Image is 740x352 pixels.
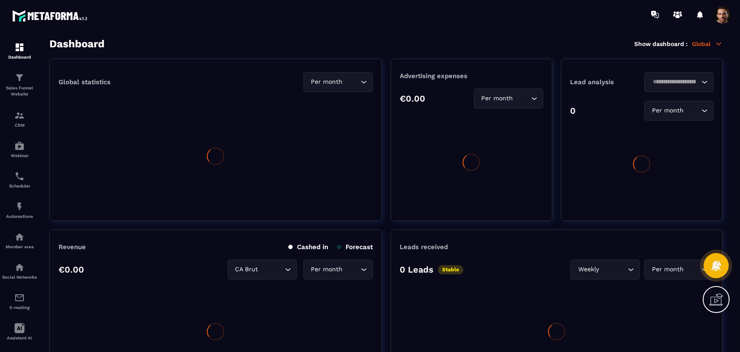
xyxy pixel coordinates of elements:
[337,243,373,251] p: Forecast
[345,77,359,87] input: Search for option
[400,72,543,80] p: Advertising expenses
[474,89,543,109] div: Search for option
[14,72,25,83] img: formation
[59,78,111,86] p: Global statistics
[12,8,90,24] img: logo
[2,66,37,104] a: formationformationSales Funnel Website
[400,264,434,275] p: 0 Leads
[2,244,37,249] p: Member area
[438,265,463,274] p: Stable
[49,38,104,50] h3: Dashboard
[2,123,37,128] p: CRM
[479,94,515,103] span: Per month
[650,265,685,274] span: Per month
[2,286,37,316] a: emailemailE-mailing
[692,40,723,48] p: Global
[228,260,297,280] div: Search for option
[2,336,37,340] p: Assistant AI
[2,225,37,256] a: automationsautomationsMember area
[576,265,601,274] span: Weekly
[650,77,699,87] input: Search for option
[601,265,626,274] input: Search for option
[570,260,640,280] div: Search for option
[2,104,37,134] a: formationformationCRM
[650,106,685,115] span: Per month
[345,265,359,274] input: Search for option
[14,171,25,181] img: scheduler
[570,78,642,86] p: Lead analysis
[14,141,25,151] img: automations
[2,195,37,225] a: automationsautomationsAutomations
[59,264,84,275] p: €0.00
[644,260,714,280] div: Search for option
[309,77,345,87] span: Per month
[303,72,373,92] div: Search for option
[233,265,260,274] span: CA Brut
[2,164,37,195] a: schedulerschedulerScheduler
[2,316,37,347] a: Assistant AI
[2,55,37,59] p: Dashboard
[14,293,25,303] img: email
[2,305,37,310] p: E-mailing
[2,85,37,97] p: Sales Funnel Website
[685,106,699,115] input: Search for option
[14,110,25,121] img: formation
[59,243,86,251] p: Revenue
[14,262,25,273] img: social-network
[400,243,448,251] p: Leads received
[634,40,688,47] p: Show dashboard :
[260,265,283,274] input: Search for option
[2,214,37,219] p: Automations
[303,260,373,280] div: Search for option
[2,36,37,66] a: formationformationDashboard
[2,184,37,188] p: Scheduler
[400,93,425,104] p: €0.00
[2,134,37,164] a: automationsautomationsWebinar
[14,232,25,242] img: automations
[2,275,37,280] p: Social Networks
[14,42,25,53] img: formation
[14,201,25,212] img: automations
[644,101,714,121] div: Search for option
[515,94,529,103] input: Search for option
[644,72,714,92] div: Search for option
[288,243,328,251] p: Cashed in
[309,265,345,274] span: Per month
[2,256,37,286] a: social-networksocial-networkSocial Networks
[2,153,37,158] p: Webinar
[570,105,576,116] p: 0
[685,265,699,274] input: Search for option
